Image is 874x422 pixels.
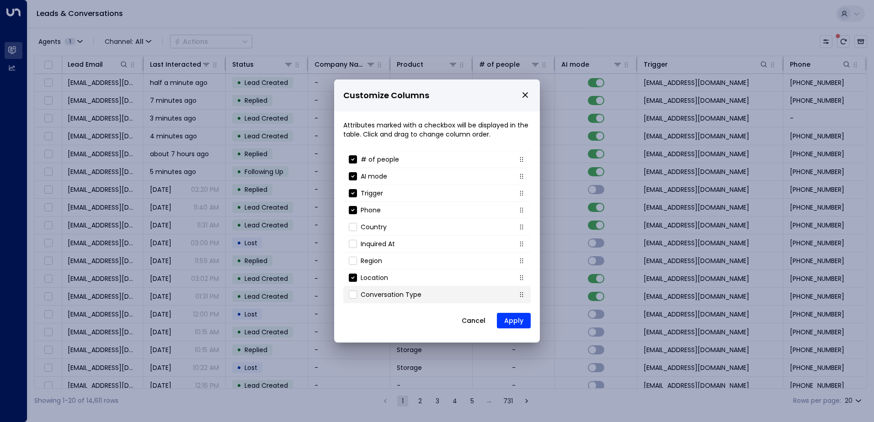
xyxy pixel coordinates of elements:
[361,239,395,248] p: Inquired At
[361,273,388,282] p: Location
[361,256,382,265] p: Region
[361,206,381,215] p: Phone
[454,312,493,329] button: Cancel
[521,91,529,99] button: close
[361,155,399,164] p: # of people
[497,313,531,328] button: Apply
[361,172,387,181] p: AI mode
[361,189,383,198] p: Trigger
[361,222,387,232] p: Country
[343,89,429,102] span: Customize Columns
[361,290,421,299] p: Conversation Type
[343,121,531,139] p: Attributes marked with a checkbox will be displayed in the table. Click and drag to change column...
